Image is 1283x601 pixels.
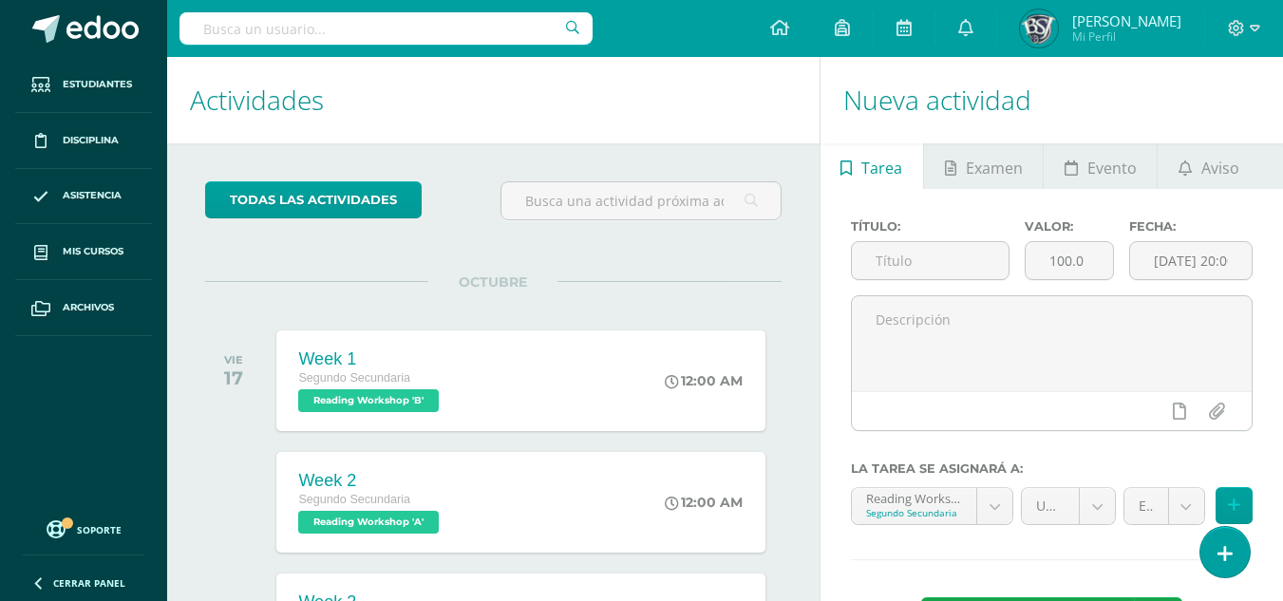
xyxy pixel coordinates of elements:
[1124,488,1204,524] a: Examen (30pts.) (30.0pts)
[966,145,1023,191] span: Examen
[665,372,743,389] div: 12:00 AM
[852,242,1009,279] input: Título
[15,169,152,225] a: Asistencia
[1158,143,1259,189] a: Aviso
[63,244,123,259] span: Mis cursos
[298,389,439,412] span: Reading Workshop 'B'
[1130,242,1252,279] input: Fecha de entrega
[866,488,963,506] div: Reading Workshop 'A'
[428,273,557,291] span: OCTUBRE
[15,280,152,336] a: Archivos
[821,143,923,189] a: Tarea
[63,133,119,148] span: Disciplina
[851,219,1009,234] label: Título:
[1020,9,1058,47] img: e16d7183d2555189321a24b4c86d58dd.png
[179,12,593,45] input: Busca un usuario...
[1129,219,1253,234] label: Fecha:
[205,181,422,218] a: todas las Actividades
[1087,145,1137,191] span: Evento
[1022,488,1115,524] a: Unidad 4
[924,143,1043,189] a: Examen
[224,353,243,366] div: VIE
[1025,219,1114,234] label: Valor:
[63,77,132,92] span: Estudiantes
[501,182,780,219] input: Busca una actividad próxima aquí...
[1026,242,1113,279] input: Puntos máximos
[851,461,1253,476] label: La tarea se asignará a:
[843,57,1260,143] h1: Nueva actividad
[224,366,243,389] div: 17
[1036,488,1065,524] span: Unidad 4
[190,57,797,143] h1: Actividades
[77,523,122,536] span: Soporte
[1201,145,1239,191] span: Aviso
[1072,11,1181,30] span: [PERSON_NAME]
[298,471,443,491] div: Week 2
[852,488,1013,524] a: Reading Workshop 'A'Segundo Secundaria
[63,188,122,203] span: Asistencia
[1044,143,1157,189] a: Evento
[53,576,125,590] span: Cerrar panel
[15,224,152,280] a: Mis cursos
[23,516,144,541] a: Soporte
[866,506,963,519] div: Segundo Secundaria
[1072,28,1181,45] span: Mi Perfil
[298,511,439,534] span: Reading Workshop 'A'
[1139,488,1154,524] span: Examen (30pts.) (30.0pts)
[298,493,410,506] span: Segundo Secundaria
[15,57,152,113] a: Estudiantes
[15,113,152,169] a: Disciplina
[298,349,443,369] div: Week 1
[63,300,114,315] span: Archivos
[665,494,743,511] div: 12:00 AM
[861,145,902,191] span: Tarea
[298,371,410,385] span: Segundo Secundaria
